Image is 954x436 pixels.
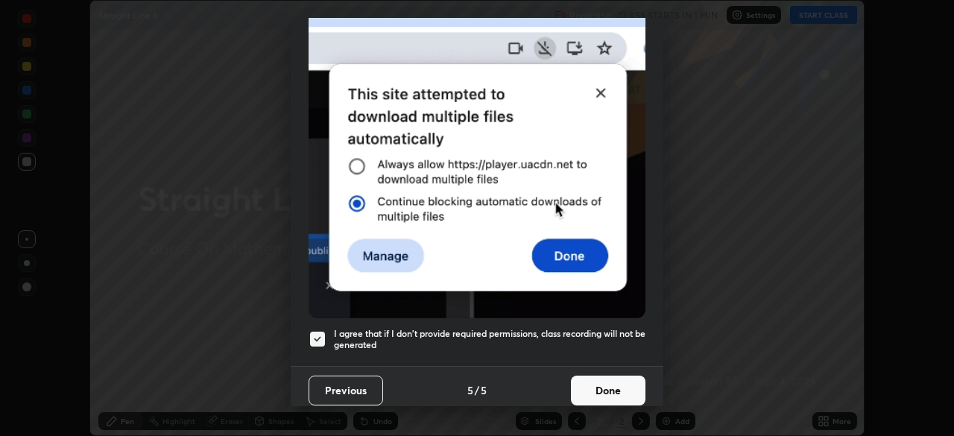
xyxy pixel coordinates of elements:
h5: I agree that if I don't provide required permissions, class recording will not be generated [334,328,645,351]
h4: 5 [467,382,473,398]
button: Previous [309,376,383,405]
h4: / [475,382,479,398]
button: Done [571,376,645,405]
h4: 5 [481,382,487,398]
